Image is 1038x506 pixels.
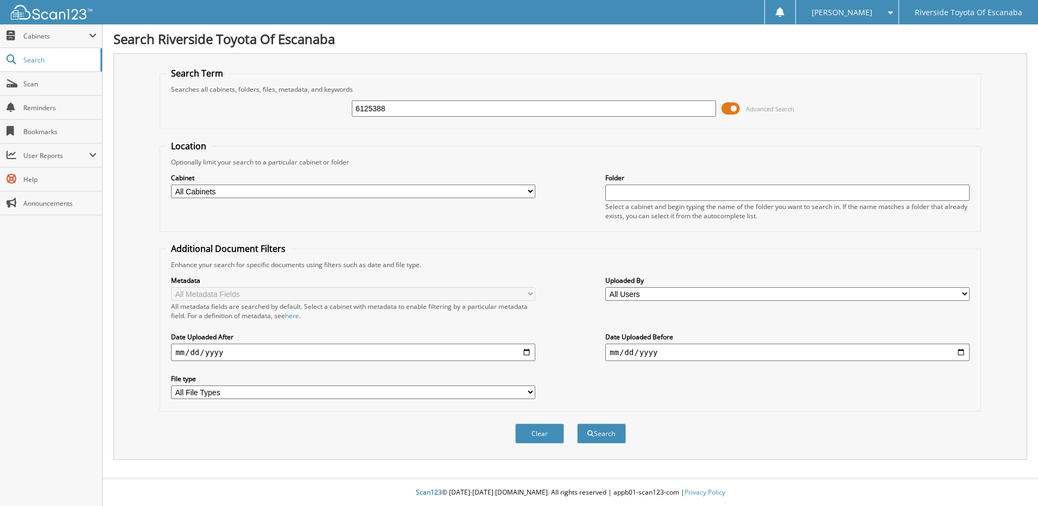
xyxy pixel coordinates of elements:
[171,173,535,182] label: Cabinet
[605,276,970,285] label: Uploaded By
[23,175,97,184] span: Help
[23,79,97,88] span: Scan
[605,344,970,361] input: end
[605,332,970,341] label: Date Uploaded Before
[915,9,1022,16] span: Riverside Toyota Of Escanaba
[171,302,535,320] div: All metadata fields are searched by default. Select a cabinet with metadata to enable filtering b...
[166,140,212,152] legend: Location
[23,151,89,160] span: User Reports
[23,31,89,41] span: Cabinets
[171,374,535,383] label: File type
[812,9,872,16] span: [PERSON_NAME]
[166,85,975,94] div: Searches all cabinets, folders, files, metadata, and keywords
[11,5,92,20] img: scan123-logo-white.svg
[746,105,794,113] span: Advanced Search
[103,479,1038,506] div: © [DATE]-[DATE] [DOMAIN_NAME]. All rights reserved | appb01-scan123-com |
[23,127,97,136] span: Bookmarks
[166,67,229,79] legend: Search Term
[577,423,626,444] button: Search
[605,173,970,182] label: Folder
[23,199,97,208] span: Announcements
[685,488,725,497] a: Privacy Policy
[166,260,975,269] div: Enhance your search for specific documents using filters such as date and file type.
[416,488,442,497] span: Scan123
[171,276,535,285] label: Metadata
[113,30,1027,48] h1: Search Riverside Toyota Of Escanaba
[515,423,564,444] button: Clear
[166,157,975,167] div: Optionally limit your search to a particular cabinet or folder
[605,202,970,220] div: Select a cabinet and begin typing the name of the folder you want to search in. If the name match...
[23,55,95,65] span: Search
[285,311,299,320] a: here
[166,243,291,255] legend: Additional Document Filters
[171,332,535,341] label: Date Uploaded After
[171,344,535,361] input: start
[23,103,97,112] span: Reminders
